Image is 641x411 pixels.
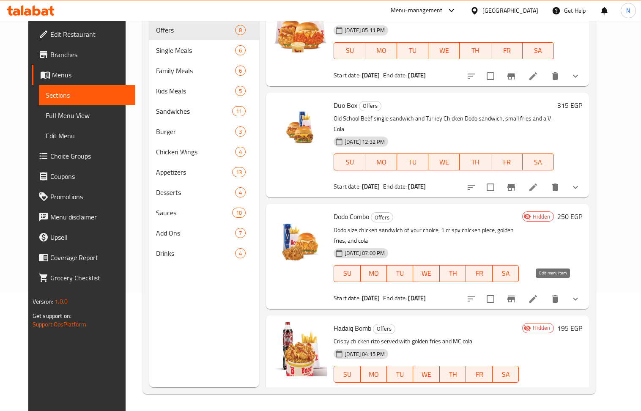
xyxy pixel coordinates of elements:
[432,44,456,57] span: WE
[273,211,327,265] img: Dodo Combo
[233,107,245,115] span: 11
[557,322,582,334] h6: 195 EGP
[408,293,426,304] b: [DATE]
[337,267,357,279] span: SU
[156,66,235,76] span: Family Meals
[383,181,407,192] span: End date:
[32,247,135,268] a: Coverage Report
[364,368,384,381] span: MO
[334,153,365,170] button: SU
[373,324,395,334] div: Offers
[557,99,582,111] h6: 315 EGP
[413,265,439,282] button: WE
[334,70,361,81] span: Start date:
[236,47,245,55] span: 6
[32,268,135,288] a: Grocery Checklist
[156,106,232,116] div: Sandwiches
[337,156,362,168] span: SU
[235,45,246,55] div: items
[233,168,245,176] span: 13
[232,167,246,177] div: items
[491,42,523,59] button: FR
[334,210,369,223] span: Dodo Combo
[496,267,515,279] span: SA
[156,25,235,35] span: Offers
[626,6,630,15] span: N
[491,153,523,170] button: FR
[50,232,129,242] span: Upsell
[232,208,246,218] div: items
[39,126,135,146] a: Edit Menu
[337,44,362,57] span: SU
[149,223,259,243] div: Add Ons7
[482,67,499,85] span: Select to update
[156,248,235,258] span: Drinks
[236,87,245,95] span: 5
[493,366,519,383] button: SA
[149,81,259,101] div: Kids Meals5
[235,228,246,238] div: items
[50,151,129,161] span: Choice Groups
[156,45,235,55] span: Single Meals
[156,126,235,137] span: Burger
[428,42,460,59] button: WE
[334,322,371,334] span: Hadaiq Bomb
[362,181,380,192] b: [DATE]
[461,289,482,309] button: sort-choices
[50,171,129,181] span: Coupons
[371,213,393,222] span: Offers
[337,368,357,381] span: SU
[39,85,135,105] a: Sections
[526,44,551,57] span: SA
[32,166,135,186] a: Coupons
[523,42,554,59] button: SA
[466,265,492,282] button: FR
[334,225,519,246] p: Dodo size chicken sandwich of your choice, 1 crispy chicken piece, golden fries, and cola
[466,366,492,383] button: FR
[236,189,245,197] span: 4
[149,182,259,203] div: Desserts4
[334,13,554,23] p: 2 single chicken sandwiches of your choice , 2 small fries and a cheddar cheese cup.
[32,146,135,166] a: Choice Groups
[33,296,53,307] span: Version:
[413,366,439,383] button: WE
[391,5,443,16] div: Menu-management
[236,148,245,156] span: 4
[359,101,381,111] span: Offers
[334,366,360,383] button: SU
[545,289,565,309] button: delete
[501,177,521,197] button: Branch-specific-item
[565,289,586,309] button: show more
[32,227,135,247] a: Upsell
[369,44,393,57] span: MO
[235,126,246,137] div: items
[482,290,499,308] span: Select to update
[570,182,581,192] svg: Show Choices
[156,228,235,238] span: Add Ons
[373,324,395,334] span: Offers
[50,29,129,39] span: Edit Restaurant
[32,24,135,44] a: Edit Restaurant
[501,289,521,309] button: Branch-specific-item
[149,16,259,267] nav: Menu sections
[501,66,521,86] button: Branch-specific-item
[397,153,428,170] button: TU
[149,60,259,81] div: Family Meals6
[52,70,129,80] span: Menus
[341,138,388,146] span: [DATE] 12:32 PM
[236,67,245,75] span: 6
[493,265,519,282] button: SA
[463,156,488,168] span: TH
[369,156,393,168] span: MO
[460,42,491,59] button: TH
[149,203,259,223] div: Sauces10
[46,110,129,121] span: Full Menu View
[570,71,581,81] svg: Show Choices
[156,167,232,177] div: Appetizers
[545,66,565,86] button: delete
[397,42,428,59] button: TU
[33,319,86,330] a: Support.OpsPlatform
